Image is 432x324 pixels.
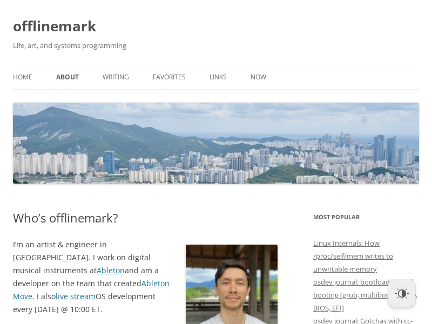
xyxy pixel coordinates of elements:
[210,65,227,89] a: Links
[313,211,419,224] h3: Most Popular
[13,103,419,184] img: offlinemark
[56,65,79,89] a: About
[313,238,393,274] a: Linux Internals: How /proc/self/mem writes to unwritable memory
[313,277,417,313] a: osdev journal: bootloaders and booting (grub, multiboot, limine, BIOS, EFI)
[13,39,419,52] h2: Life, art, and systems programming
[13,238,278,316] p: I’m an artist & engineer in [GEOGRAPHIC_DATA]. I work on digital musical instruments at and am a ...
[97,265,125,275] a: Ableton
[103,65,129,89] a: Writing
[251,65,266,89] a: Now
[13,278,170,301] a: Ableton Move
[56,291,96,301] a: live stream
[153,65,186,89] a: Favorites
[13,13,96,39] a: offlinemark
[13,211,278,225] h1: Who’s offlinemark?
[13,65,32,89] a: Home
